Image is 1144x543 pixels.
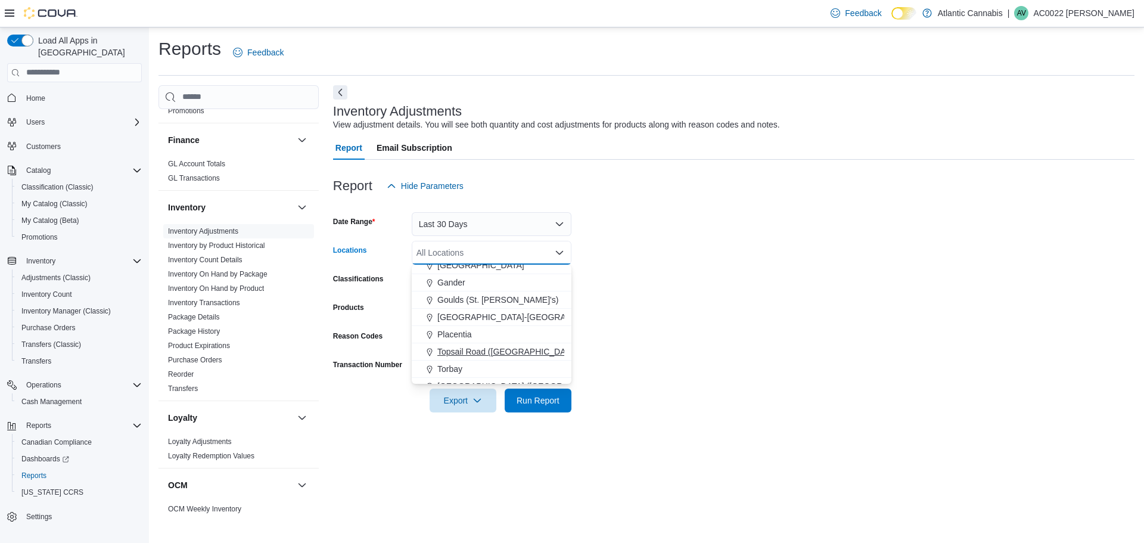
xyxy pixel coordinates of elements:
span: Export [437,389,489,412]
a: Reorder [168,370,194,378]
span: Canadian Compliance [21,437,92,447]
h3: Report [333,179,372,193]
span: Inventory On Hand by Package [168,269,268,279]
span: Run Report [517,395,559,407]
span: Promotions [168,106,204,116]
span: Reorder [168,370,194,379]
span: Home [21,91,142,106]
span: Reports [26,421,51,430]
button: Operations [2,377,147,393]
h3: Inventory Adjustments [333,104,462,119]
span: Purchase Orders [168,355,222,365]
span: Inventory Count [21,290,72,299]
span: My Catalog (Beta) [21,216,79,225]
label: Classifications [333,274,384,284]
a: Purchase Orders [168,356,222,364]
button: Inventory [168,201,293,213]
label: Date Range [333,217,375,226]
span: Transfers (Classic) [21,340,81,349]
a: Promotions [17,230,63,244]
span: Inventory [26,256,55,266]
a: Cash Management [17,395,86,409]
button: Operations [21,378,66,392]
span: [GEOGRAPHIC_DATA] [437,259,524,271]
span: Users [21,115,142,129]
label: Locations [333,246,367,255]
button: [GEOGRAPHIC_DATA] [412,257,571,274]
a: Home [21,91,50,106]
span: GL Account Totals [168,159,225,169]
span: Placentia [437,328,472,340]
p: Atlantic Cannabis [938,6,1003,20]
button: Catalog [2,162,147,179]
span: Cash Management [21,397,82,407]
button: Inventory [2,253,147,269]
a: Loyalty Adjustments [168,437,232,446]
a: Classification (Classic) [17,180,98,194]
h3: Loyalty [168,412,197,424]
a: Customers [21,139,66,154]
a: Inventory On Hand by Product [168,284,264,293]
span: Product Expirations [168,341,230,350]
button: Promotions [12,229,147,246]
button: [US_STATE] CCRS [12,484,147,501]
button: Finance [168,134,293,146]
a: Dashboards [12,451,147,467]
span: Transfers [17,354,142,368]
button: Next [333,85,347,100]
button: Transfers [12,353,147,370]
span: Promotions [17,230,142,244]
button: Inventory [295,200,309,215]
button: Finance [295,133,309,147]
span: Package Details [168,312,220,322]
span: Dashboards [21,454,69,464]
a: Dashboards [17,452,74,466]
span: Feedback [845,7,881,19]
span: Reports [21,418,142,433]
button: Placentia [412,326,571,343]
span: Loyalty Redemption Values [168,451,254,461]
button: Gander [412,274,571,291]
button: Transfers (Classic) [12,336,147,353]
button: OCM [168,479,293,491]
p: | [1008,6,1010,20]
span: Hide Parameters [401,180,464,192]
label: Reason Codes [333,331,383,341]
span: Email Subscription [377,136,452,160]
span: Catalog [26,166,51,175]
p: AC0022 [PERSON_NAME] [1033,6,1134,20]
a: Feedback [228,41,288,64]
div: OCM [158,502,319,521]
a: Inventory Manager (Classic) [17,304,116,318]
span: Purchase Orders [17,321,142,335]
span: Inventory Count Details [168,255,243,265]
span: Canadian Compliance [17,435,142,449]
a: Canadian Compliance [17,435,97,449]
a: Inventory On Hand by Package [168,270,268,278]
button: Cash Management [12,393,147,410]
a: OCM Weekly Inventory [168,505,241,513]
button: Classification (Classic) [12,179,147,196]
span: Home [26,94,45,103]
span: Operations [21,378,142,392]
button: Reports [12,467,147,484]
span: AV [1017,6,1026,20]
button: Inventory Manager (Classic) [12,303,147,319]
div: Loyalty [158,435,319,468]
a: Transfers (Classic) [17,337,86,352]
button: Goulds (St. [PERSON_NAME]'s) [412,291,571,309]
span: Transfers [21,356,51,366]
h3: Finance [168,134,200,146]
button: Customers [2,138,147,155]
span: Adjustments (Classic) [21,273,91,283]
a: Purchase Orders [17,321,80,335]
button: Topsail Road ([GEOGRAPHIC_DATA][PERSON_NAME]) [412,343,571,361]
button: Home [2,89,147,107]
a: [US_STATE] CCRS [17,485,88,499]
span: Load All Apps in [GEOGRAPHIC_DATA] [33,35,142,58]
span: Inventory Manager (Classic) [17,304,142,318]
span: Feedback [247,46,284,58]
a: Transfers [168,384,198,393]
